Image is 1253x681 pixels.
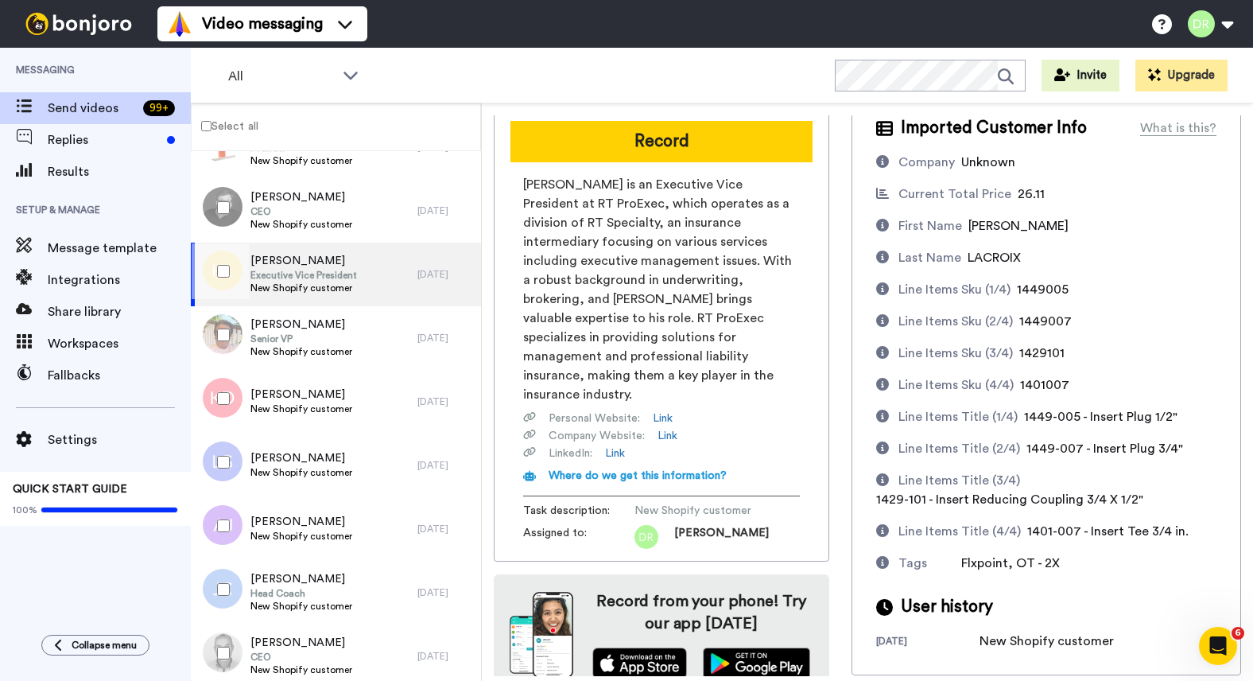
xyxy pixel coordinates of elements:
img: dr.png [634,525,658,549]
span: 1449005 [1017,283,1069,296]
div: [DATE] [876,635,980,651]
span: [PERSON_NAME] [674,525,769,549]
span: [PERSON_NAME] is an Executive Vice President at RT ProExec, which operates as a division of RT Sp... [523,175,800,404]
span: [PERSON_NAME] [250,514,352,530]
div: Line Items Title (3/4) [898,471,1020,490]
div: [DATE] [417,332,473,344]
div: [DATE] [417,459,473,472]
div: Line Items Sku (3/4) [898,344,1013,363]
span: New Shopify customer [250,345,352,358]
img: playstore [703,648,810,679]
div: Line Items Sku (1/4) [898,280,1011,299]
span: Integrations [48,270,191,290]
div: First Name [898,216,962,235]
span: Company Website : [549,428,645,444]
div: [DATE] [417,204,473,217]
div: Company [898,153,955,172]
span: 26.11 [1018,188,1045,200]
span: LACROIX [968,251,1021,264]
div: Line Items Title (4/4) [898,522,1021,541]
span: [PERSON_NAME] [250,253,357,269]
button: Record [510,121,813,162]
span: 1449-007 - Insert Plug 3/4" [1026,442,1183,455]
button: Collapse menu [41,635,149,656]
span: New Shopify customer [250,600,352,613]
div: [DATE] [417,268,473,281]
span: Workspaces [48,334,191,353]
span: Where do we get this information? [549,470,727,481]
div: [DATE] [417,650,473,663]
div: What is this? [1140,119,1216,138]
span: Personal Website : [549,411,640,426]
span: New Shopify customer [250,282,357,294]
span: 1401-007 - Insert Tee 3/4 in. [1027,525,1189,538]
div: Line Items Title (2/4) [898,439,1020,458]
span: Assigned to: [523,525,634,549]
span: Replies [48,130,161,150]
div: Tags [898,554,927,573]
span: [PERSON_NAME] [250,189,352,205]
a: Link [605,446,625,461]
span: New Shopify customer [250,466,352,479]
div: Current Total Price [898,185,1011,204]
img: bj-logo-header-white.svg [19,13,138,35]
span: Collapse menu [72,639,137,652]
span: Head Coach [250,587,352,600]
span: Flxpoint, OT - 2X [961,557,1060,570]
div: New Shopify customer [980,632,1114,651]
div: Line Items Sku (4/4) [898,376,1014,395]
span: Unknown [961,156,1015,169]
span: Video messaging [202,13,323,35]
span: [PERSON_NAME] [250,450,352,466]
span: QUICK START GUIDE [13,484,127,495]
div: Line Items Title (1/4) [898,407,1018,426]
span: All [228,67,335,86]
span: 1401007 [1020,379,1069,391]
span: CEO [250,651,352,663]
span: Fallbacks [48,366,191,385]
span: 1429-101 - Insert Reducing Coupling 3/4 X 1/2" [876,493,1143,506]
a: Link [658,428,677,444]
img: appstore [592,648,687,679]
span: Send videos [48,99,137,118]
span: New Shopify customer [250,663,352,676]
span: 1429101 [1019,347,1065,360]
div: 99 + [143,100,175,116]
div: [DATE] [417,395,473,408]
span: Imported Customer Info [901,116,1087,140]
span: New Shopify customer [250,403,352,415]
span: Share library [48,302,191,321]
div: Line Items Sku (2/4) [898,312,1013,331]
span: Message template [48,239,191,258]
span: Settings [48,430,191,449]
span: 6 [1232,627,1244,640]
a: Link [653,411,673,426]
label: Select all [192,116,258,135]
span: 1449007 [1019,315,1072,328]
span: New Shopify customer [250,218,352,231]
input: Select all [201,121,211,131]
div: [DATE] [417,523,473,535]
span: Executive Vice President [250,269,357,282]
iframe: Intercom live chat [1199,627,1237,665]
button: Invite [1042,60,1119,91]
img: download [510,592,573,678]
img: vm-color.svg [167,11,192,37]
span: Results [48,162,191,181]
span: [PERSON_NAME] [968,220,1069,232]
div: [DATE] [417,586,473,599]
button: Upgrade [1135,60,1228,91]
span: 1449-005 - Insert Plug 1/2" [1024,411,1177,423]
span: [PERSON_NAME] [250,635,352,651]
div: Last Name [898,248,961,267]
span: New Shopify customer [250,154,352,167]
span: New Shopify customer [634,503,786,519]
span: New Shopify customer [250,530,352,543]
span: [PERSON_NAME] [250,317,352,333]
span: LinkedIn : [549,446,592,461]
h4: Record from your phone! Try our app [DATE] [589,590,813,635]
span: CEO [250,205,352,218]
span: User history [901,595,993,619]
span: [PERSON_NAME] [250,387,352,403]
